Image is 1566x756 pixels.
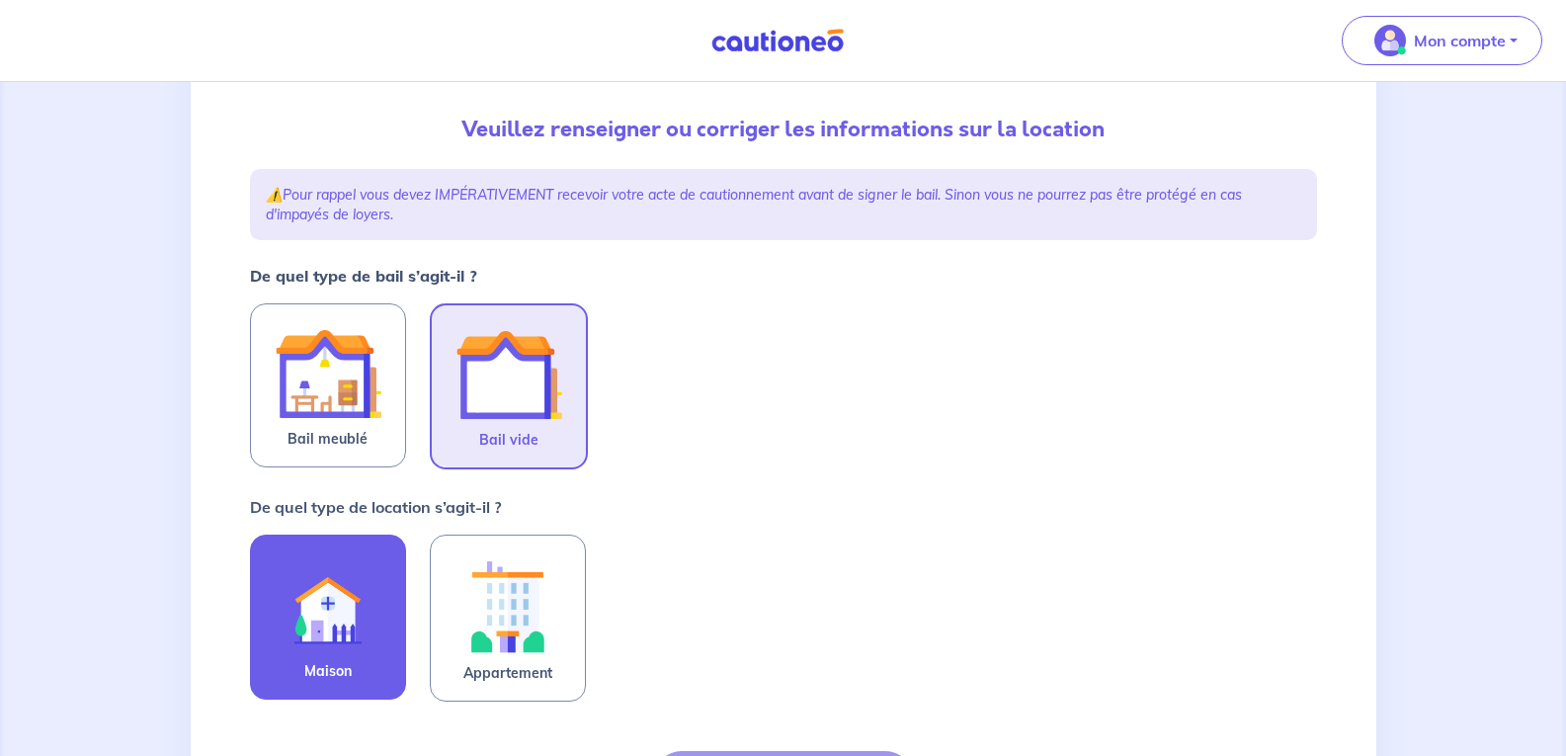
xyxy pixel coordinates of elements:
[463,661,552,685] span: Appartement
[455,321,562,428] img: illu_empty_lease.svg
[1374,25,1406,56] img: illu_account_valid_menu.svg
[250,114,1317,145] p: Veuillez renseigner ou corriger les informations sur la location
[288,427,368,451] span: Bail meublé
[454,551,561,661] img: illu_apartment.svg
[250,495,501,519] p: De quel type de location s’agit-il ?
[250,266,477,286] strong: De quel type de bail s’agit-il ?
[275,551,381,659] img: illu_rent.svg
[275,320,381,427] img: illu_furnished_lease.svg
[703,29,852,53] img: Cautioneo
[266,185,1301,224] p: ⚠️
[1414,29,1506,52] p: Mon compte
[304,659,352,683] span: Maison
[266,186,1242,223] em: Pour rappel vous devez IMPÉRATIVEMENT recevoir votre acte de cautionnement avant de signer le bai...
[479,428,538,452] span: Bail vide
[1342,16,1542,65] button: illu_account_valid_menu.svgMon compte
